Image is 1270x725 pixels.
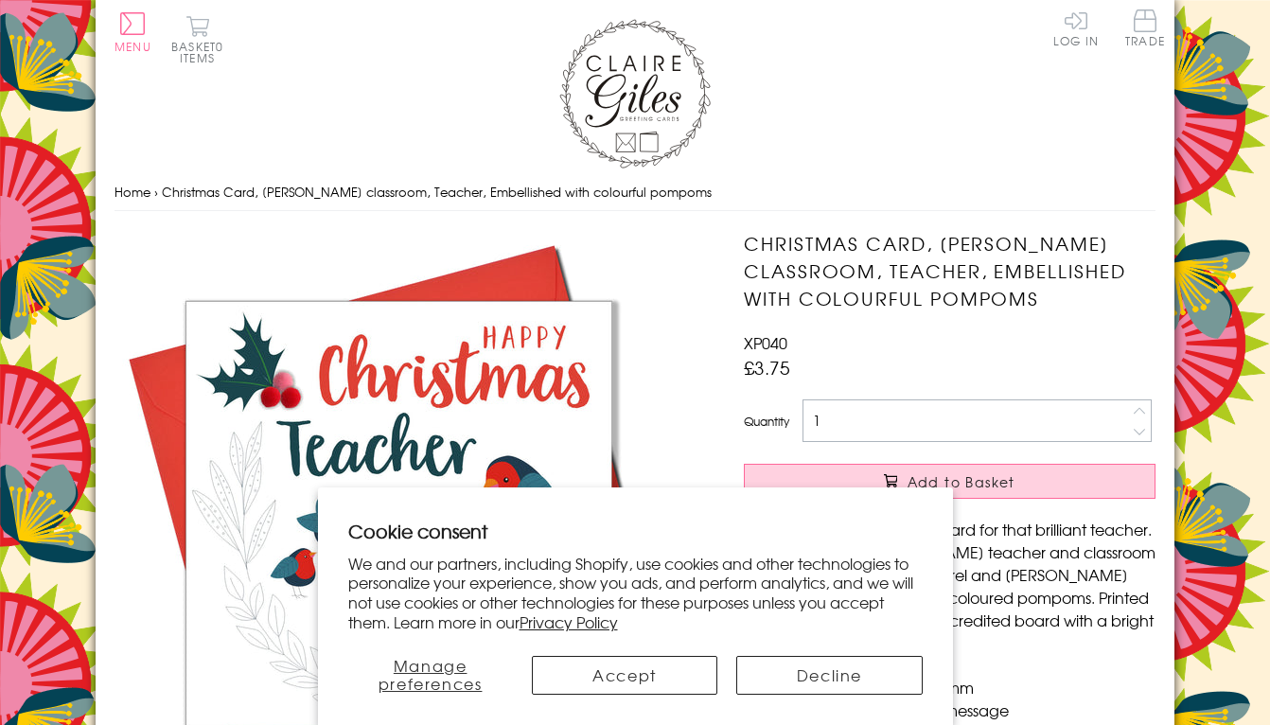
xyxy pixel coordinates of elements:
[115,12,151,52] button: Menu
[763,698,1155,721] li: Blank inside for your own message
[559,19,711,168] img: Claire Giles Greetings Cards
[763,676,1155,698] li: Dimensions: 150mm x 150mm
[348,656,513,695] button: Manage preferences
[744,331,787,354] span: XP040
[348,554,923,632] p: We and our partners, including Shopify, use cookies and other technologies to personalize your ex...
[115,183,150,201] a: Home
[1125,9,1165,46] span: Trade
[1053,9,1099,46] a: Log In
[115,173,1155,212] nav: breadcrumbs
[532,656,717,695] button: Accept
[744,464,1155,499] button: Add to Basket
[520,610,618,633] a: Privacy Policy
[171,15,223,63] button: Basket0 items
[379,654,483,695] span: Manage preferences
[154,183,158,201] span: ›
[744,354,790,380] span: £3.75
[744,230,1155,311] h1: Christmas Card, [PERSON_NAME] classroom, Teacher, Embellished with colourful pompoms
[115,38,151,55] span: Menu
[180,38,223,66] span: 0 items
[162,183,712,201] span: Christmas Card, [PERSON_NAME] classroom, Teacher, Embellished with colourful pompoms
[348,518,923,544] h2: Cookie consent
[736,656,922,695] button: Decline
[744,413,789,430] label: Quantity
[1125,9,1165,50] a: Trade
[908,472,1015,491] span: Add to Basket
